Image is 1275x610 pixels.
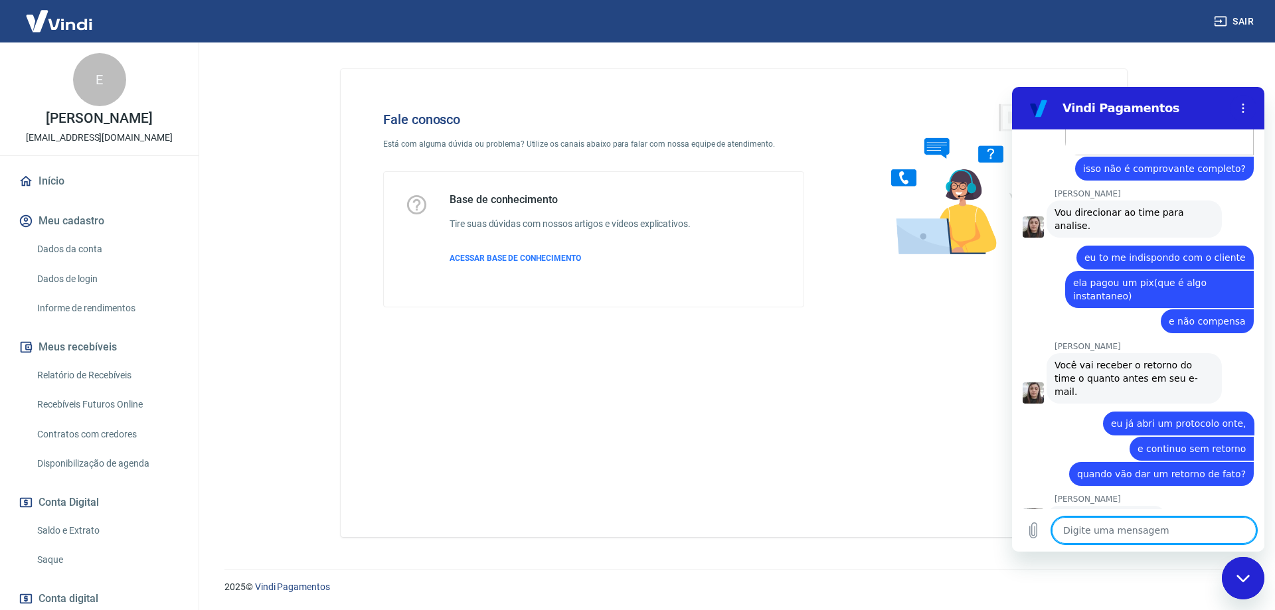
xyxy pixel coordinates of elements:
a: Disponibilização de agenda [32,450,183,477]
h4: Fale conosco [383,112,804,127]
button: Conta Digital [16,488,183,517]
span: ACESSAR BASE DE CONHECIMENTO [450,254,581,263]
a: Dados da conta [32,236,183,263]
span: Conta digital [39,589,98,608]
button: Meu cadastro [16,206,183,236]
a: Dados de login [32,266,183,293]
div: E [73,53,126,106]
a: Contratos com credores [32,421,183,448]
p: [EMAIL_ADDRESS][DOMAIN_NAME] [26,131,173,145]
h5: Base de conhecimento [450,193,691,206]
a: Início [16,167,183,196]
a: Relatório de Recebíveis [32,362,183,389]
p: Está com alguma dúvida ou problema? Utilize os canais abaixo para falar com nossa equipe de atend... [383,138,804,150]
iframe: Botão para abrir a janela de mensagens, conversa em andamento [1222,557,1264,599]
a: Informe de rendimentos [32,295,183,322]
p: 2025 © [224,580,1243,594]
button: Meus recebíveis [16,333,183,362]
a: Saldo e Extrato [32,517,183,544]
button: Sair [1211,9,1259,34]
a: Vindi Pagamentos [255,581,330,592]
a: Recebíveis Futuros Online [32,391,183,418]
a: ACESSAR BASE DE CONHECIMENTO [450,252,691,264]
img: Fale conosco [865,90,1066,267]
img: Vindi [16,1,102,41]
iframe: Janela de mensagens [1012,87,1264,552]
p: [PERSON_NAME] [46,112,152,125]
a: Saque [32,546,183,573]
h6: Tire suas dúvidas com nossos artigos e vídeos explicativos. [450,217,691,231]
